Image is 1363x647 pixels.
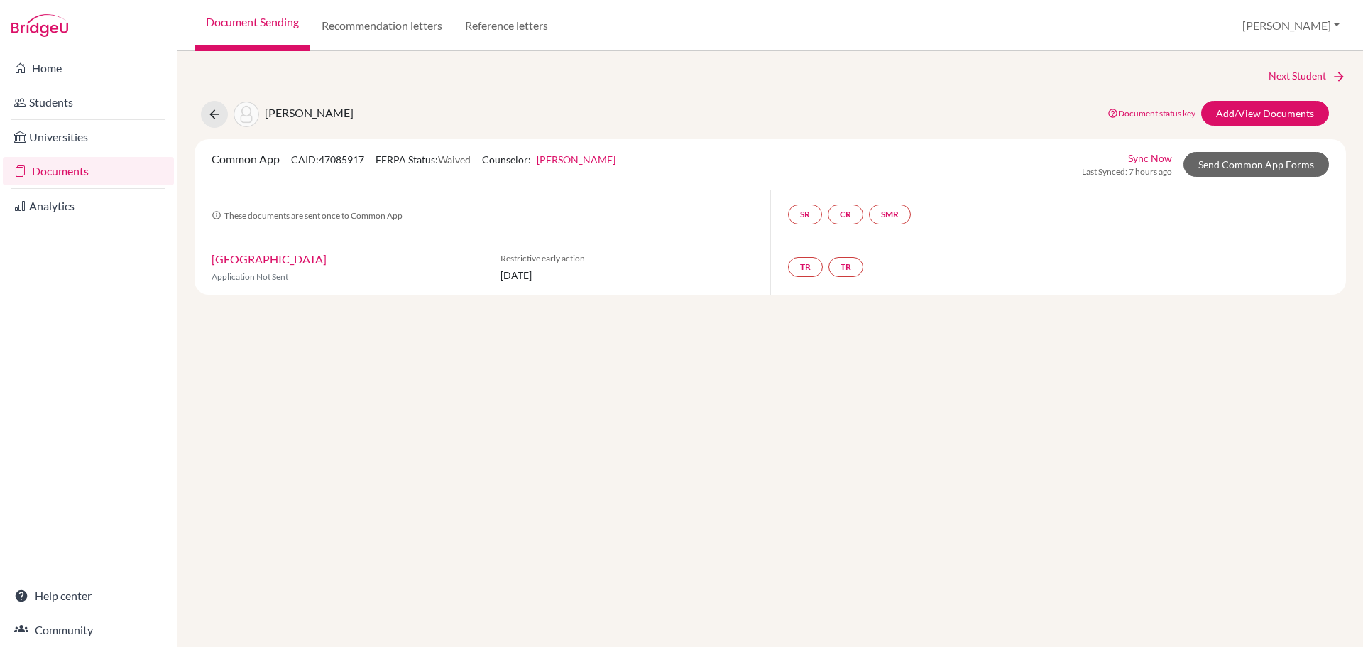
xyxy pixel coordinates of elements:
span: [PERSON_NAME] [265,106,354,119]
a: SMR [869,205,911,224]
a: Next Student [1269,68,1346,84]
a: Students [3,88,174,116]
a: TR [788,257,823,277]
span: FERPA Status: [376,153,471,165]
span: Last Synced: 7 hours ago [1082,165,1172,178]
a: Documents [3,157,174,185]
a: Help center [3,582,174,610]
a: Send Common App Forms [1183,152,1329,177]
a: TR [828,257,863,277]
a: Sync Now [1128,151,1172,165]
a: Add/View Documents [1201,101,1329,126]
span: Waived [438,153,471,165]
span: Application Not Sent [212,271,288,282]
span: Common App [212,152,280,165]
img: Bridge-U [11,14,68,37]
a: [PERSON_NAME] [537,153,615,165]
a: Community [3,616,174,644]
span: These documents are sent once to Common App [212,210,403,221]
a: CR [828,205,863,224]
a: Analytics [3,192,174,220]
a: [GEOGRAPHIC_DATA] [212,252,327,266]
a: Home [3,54,174,82]
a: SR [788,205,822,224]
a: Document status key [1107,108,1195,119]
span: Counselor: [482,153,615,165]
span: [DATE] [500,268,754,283]
span: Restrictive early action [500,252,754,265]
a: Universities [3,123,174,151]
span: CAID: 47085917 [291,153,364,165]
button: [PERSON_NAME] [1236,12,1346,39]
